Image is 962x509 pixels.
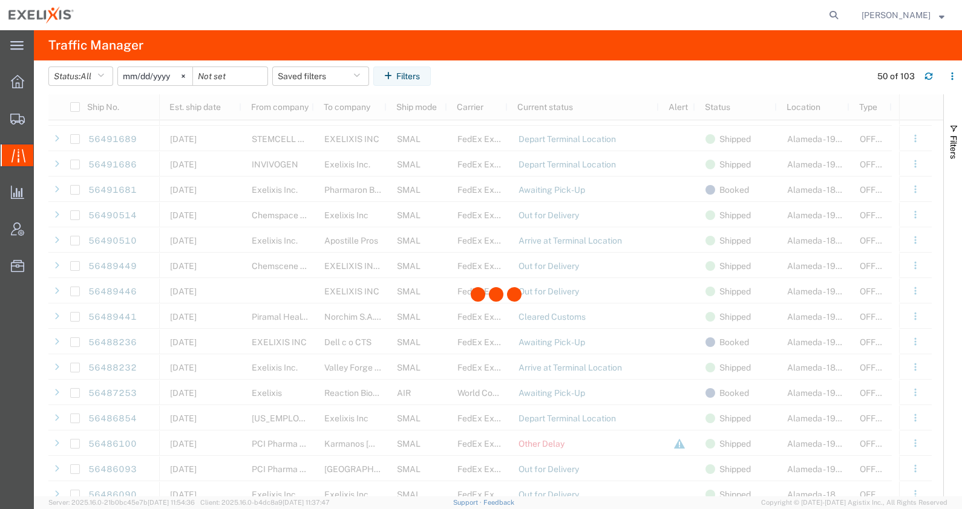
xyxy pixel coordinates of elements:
[483,499,514,506] a: Feedback
[862,8,931,22] span: Andra Pillsbury
[272,66,369,86] button: Saved filters
[861,8,945,22] button: [PERSON_NAME]
[193,67,267,85] input: Not set
[949,135,958,159] span: Filters
[200,499,330,506] span: Client: 2025.16.0-b4dc8a9
[48,30,143,60] h4: Traffic Manager
[373,66,431,86] button: Filters
[148,499,195,506] span: [DATE] 11:54:36
[48,66,113,86] button: Status:All
[80,71,91,81] span: All
[8,6,74,24] img: logo
[761,498,947,508] span: Copyright © [DATE]-[DATE] Agistix Inc., All Rights Reserved
[877,70,915,83] div: 50 of 103
[118,67,192,85] input: Not set
[283,499,330,506] span: [DATE] 11:37:47
[453,499,483,506] a: Support
[48,499,195,506] span: Server: 2025.16.0-21b0bc45e7b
